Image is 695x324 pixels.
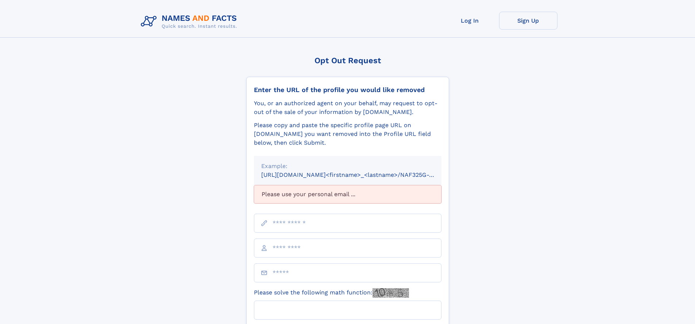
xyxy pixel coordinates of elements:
div: Example: [261,162,434,171]
div: Enter the URL of the profile you would like removed [254,86,441,94]
small: [URL][DOMAIN_NAME]<firstname>_<lastname>/NAF325G-xxxxxxxx [261,171,455,178]
div: Please use your personal email ... [254,185,441,203]
img: Logo Names and Facts [138,12,243,31]
a: Sign Up [499,12,557,30]
a: Log In [441,12,499,30]
label: Please solve the following math function: [254,288,409,298]
div: You, or an authorized agent on your behalf, may request to opt-out of the sale of your informatio... [254,99,441,117]
div: Opt Out Request [246,56,449,65]
div: Please copy and paste the specific profile page URL on [DOMAIN_NAME] you want removed into the Pr... [254,121,441,147]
